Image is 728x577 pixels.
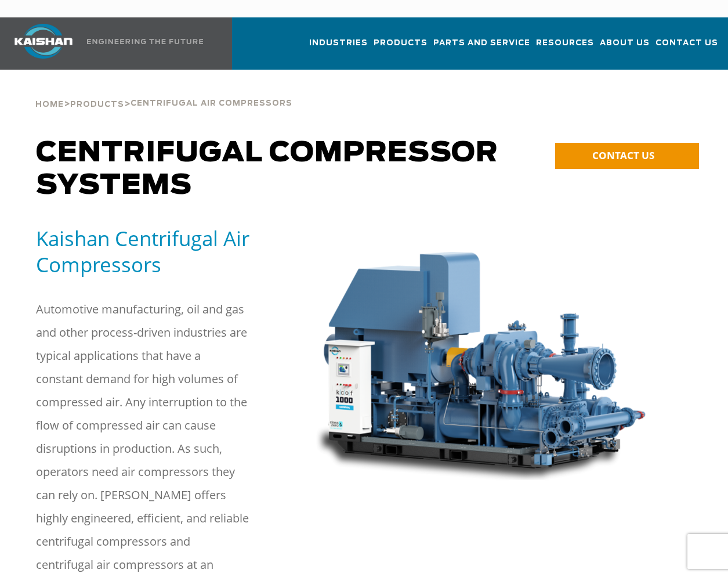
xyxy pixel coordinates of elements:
[309,37,368,50] span: Industries
[655,28,718,67] a: Contact Us
[374,37,428,50] span: Products
[35,101,64,109] span: Home
[36,225,290,277] h5: Kaishan Centrifugal Air Compressors
[87,39,203,44] img: Engineering the future
[433,37,530,50] span: Parts and Service
[70,99,124,109] a: Products
[592,149,654,162] span: CONTACT US
[131,100,292,107] span: Centrifugal Air Compressors
[600,28,650,67] a: About Us
[36,139,498,200] span: Centrifugal Compressor Systems
[536,37,594,50] span: Resources
[374,28,428,67] a: Products
[70,101,124,109] span: Products
[433,28,530,67] a: Parts and Service
[309,28,368,67] a: Industries
[536,28,594,67] a: Resources
[555,143,699,169] a: CONTACT US
[600,37,650,50] span: About Us
[655,37,718,50] span: Contact Us
[304,225,653,488] img: Untitled-2
[35,99,64,109] a: Home
[35,70,292,114] div: > >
